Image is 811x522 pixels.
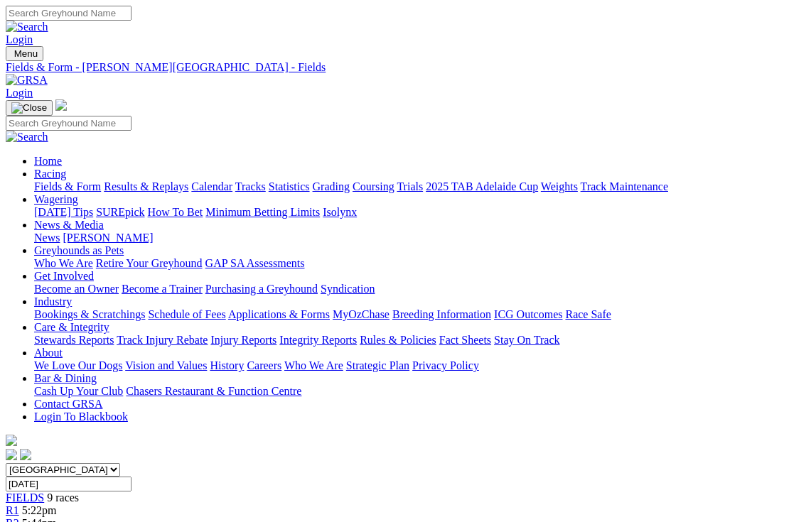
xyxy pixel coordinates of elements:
[6,6,131,21] input: Search
[6,477,131,491] input: Select date
[412,359,479,371] a: Privacy Policy
[34,206,93,218] a: [DATE] Tips
[11,102,47,114] img: Close
[34,232,60,244] a: News
[6,491,44,504] a: FIELDS
[104,180,188,192] a: Results & Replays
[34,347,63,359] a: About
[6,46,43,61] button: Toggle navigation
[6,131,48,143] img: Search
[34,180,101,192] a: Fields & Form
[247,359,281,371] a: Careers
[353,180,394,192] a: Coursing
[34,410,128,423] a: Login To Blackbook
[148,206,203,218] a: How To Bet
[494,308,562,320] a: ICG Outcomes
[205,283,318,295] a: Purchasing a Greyhound
[34,334,114,346] a: Stewards Reports
[228,308,330,320] a: Applications & Forms
[34,257,93,269] a: Who We Are
[360,334,436,346] a: Rules & Policies
[34,283,805,295] div: Get Involved
[581,180,668,192] a: Track Maintenance
[34,372,97,384] a: Bar & Dining
[346,359,409,371] a: Strategic Plan
[47,491,79,504] span: 9 races
[6,435,17,446] img: logo-grsa-white.png
[6,33,33,45] a: Login
[14,48,38,59] span: Menu
[34,359,122,371] a: We Love Our Dogs
[439,334,491,346] a: Fact Sheets
[6,116,131,131] input: Search
[426,180,538,192] a: 2025 TAB Adelaide Cup
[126,385,301,397] a: Chasers Restaurant & Function Centre
[148,308,225,320] a: Schedule of Fees
[34,308,805,321] div: Industry
[117,334,208,346] a: Track Injury Rebate
[269,180,310,192] a: Statistics
[323,206,357,218] a: Isolynx
[34,257,805,270] div: Greyhounds as Pets
[191,180,232,192] a: Calendar
[6,21,48,33] img: Search
[34,232,805,244] div: News & Media
[34,180,805,193] div: Racing
[34,206,805,219] div: Wagering
[34,270,94,282] a: Get Involved
[6,87,33,99] a: Login
[34,385,123,397] a: Cash Up Your Club
[210,359,244,371] a: History
[96,257,203,269] a: Retire Your Greyhound
[397,180,423,192] a: Trials
[22,504,57,516] span: 5:22pm
[6,504,19,516] a: R1
[333,308,390,320] a: MyOzChase
[235,180,266,192] a: Tracks
[34,283,119,295] a: Become an Owner
[34,359,805,372] div: About
[494,334,559,346] a: Stay On Track
[34,295,72,308] a: Industry
[34,334,805,347] div: Care & Integrity
[565,308,611,320] a: Race Safe
[210,334,276,346] a: Injury Reports
[279,334,357,346] a: Integrity Reports
[205,257,305,269] a: GAP SA Assessments
[6,74,48,87] img: GRSA
[125,359,207,371] a: Vision and Values
[63,232,153,244] a: [PERSON_NAME]
[6,449,17,460] img: facebook.svg
[34,168,66,180] a: Racing
[34,193,78,205] a: Wagering
[34,308,145,320] a: Bookings & Scratchings
[392,308,491,320] a: Breeding Information
[122,283,203,295] a: Become a Trainer
[96,206,144,218] a: SUREpick
[34,219,104,231] a: News & Media
[6,61,805,74] a: Fields & Form - [PERSON_NAME][GEOGRAPHIC_DATA] - Fields
[34,398,102,410] a: Contact GRSA
[321,283,375,295] a: Syndication
[34,244,124,256] a: Greyhounds as Pets
[313,180,350,192] a: Grading
[205,206,320,218] a: Minimum Betting Limits
[55,99,67,111] img: logo-grsa-white.png
[6,100,53,116] button: Toggle navigation
[34,385,805,398] div: Bar & Dining
[541,180,578,192] a: Weights
[34,321,109,333] a: Care & Integrity
[20,449,31,460] img: twitter.svg
[284,359,343,371] a: Who We Are
[34,155,62,167] a: Home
